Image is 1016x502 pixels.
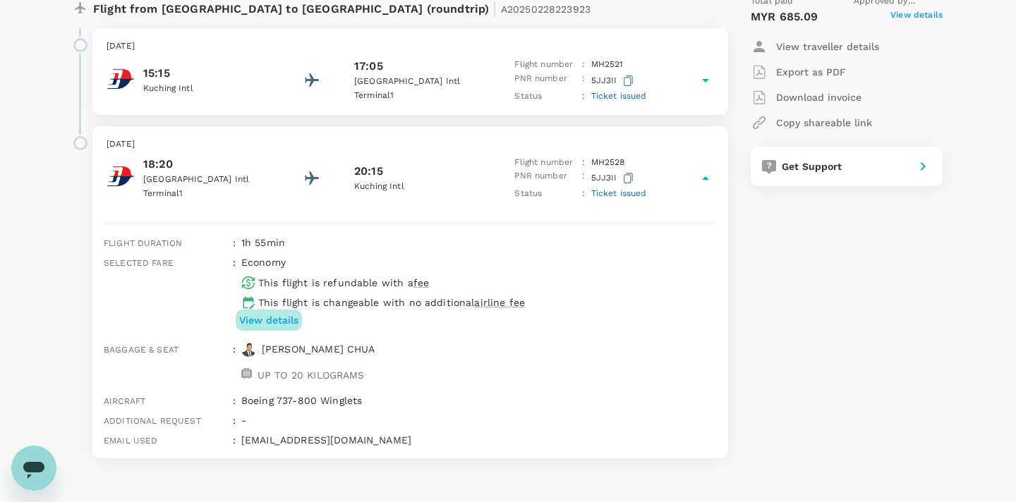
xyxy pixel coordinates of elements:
p: Flight number [514,58,576,72]
button: View traveller details [751,34,879,59]
img: avatar-67c14c8e670bc.jpeg [241,342,256,357]
button: Copy shareable link [751,110,872,135]
p: : [582,90,585,104]
p: Kuching Intl [143,82,270,96]
div: : [227,388,236,408]
p: Export as PDF [776,65,846,79]
p: [DATE] [107,137,714,152]
span: Email used [104,436,158,446]
iframe: Button to launch messaging window, conversation in progress [11,446,56,491]
p: : [582,156,585,170]
div: Boeing 737-800 Winglets [236,388,717,408]
span: airline fee [474,297,525,308]
button: Export as PDF [751,59,846,85]
p: : [582,72,585,90]
div: : [227,250,236,336]
p: : [582,187,585,201]
p: economy [241,255,286,269]
p: Flight number [514,156,576,170]
p: Terminal 1 [354,89,481,103]
span: Ticket issued [591,188,647,198]
p: 1h 55min [241,235,717,250]
p: MYR 685.09 [751,8,818,25]
p: [PERSON_NAME] CHUA [262,342,375,356]
p: View traveller details [776,39,879,54]
p: UP TO 20 KILOGRAMS [258,368,365,382]
div: : [227,408,236,427]
span: Get Support [782,161,842,172]
p: Copy shareable link [776,116,872,130]
img: baggage-icon [241,368,252,379]
span: Selected fare [104,258,174,268]
div: : [227,427,236,447]
p: [GEOGRAPHIC_DATA] Intl [143,173,270,187]
span: Baggage & seat [104,345,179,355]
p: Status [514,90,576,104]
span: Ticket issued [591,91,647,101]
div: : [227,336,236,388]
p: PNR number [514,169,576,187]
p: PNR number [514,72,576,90]
p: 17:05 [354,58,383,75]
span: Flight duration [104,238,182,248]
img: Malaysia Airlines [107,162,135,190]
p: 5JJ3II [591,72,636,90]
p: Download invoice [776,90,861,104]
p: This flight is changeable with no additional [258,295,525,310]
p: 5JJ3II [591,169,636,187]
p: : [582,169,585,187]
span: A20250228223923 [501,4,591,15]
p: View details [239,313,298,327]
p: Status [514,187,576,201]
span: Aircraft [104,396,145,406]
button: View details [236,310,302,331]
img: Malaysia Airlines [107,65,135,93]
span: Additional request [104,416,201,426]
div: : [227,230,236,250]
p: MH 2528 [591,156,625,170]
button: Download invoice [751,85,861,110]
p: 18:20 [143,156,270,173]
span: fee [413,277,429,288]
p: MH 2521 [591,58,624,72]
p: : [582,58,585,72]
p: 20:15 [354,163,383,180]
div: - [236,408,717,427]
p: [EMAIL_ADDRESS][DOMAIN_NAME] [241,433,717,447]
p: Terminal 1 [143,187,270,201]
p: [GEOGRAPHIC_DATA] Intl [354,75,481,89]
p: [DATE] [107,39,714,54]
p: This flight is refundable with a [258,276,429,290]
span: View details [890,8,943,25]
p: Kuching Intl [354,180,481,194]
p: 15:15 [143,65,270,82]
